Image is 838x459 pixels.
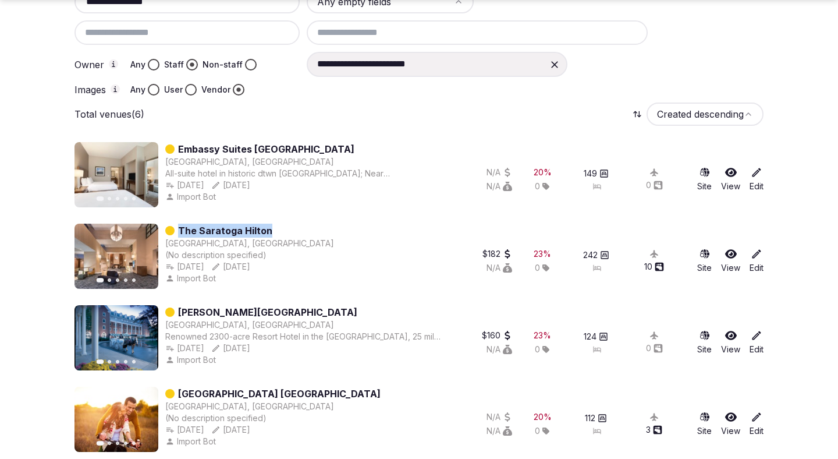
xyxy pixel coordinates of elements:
button: [DATE] [165,261,204,273]
div: 23 % [534,248,551,260]
button: N/A [487,167,512,178]
a: View [721,167,740,192]
span: 124 [584,331,596,343]
button: N/A [487,425,512,437]
img: Featured image for The Saratoga Hilton [74,224,158,289]
span: 112 [585,412,595,424]
button: Go to slide 4 [124,360,127,363]
button: [DATE] [165,179,204,191]
button: $182 [482,248,512,260]
button: Import Bot [165,354,218,366]
a: Edit [750,167,764,192]
button: Go to slide 5 [132,360,136,363]
label: User [164,84,183,96]
div: 0 [646,343,663,354]
button: 242 [583,249,609,261]
div: (No description specified) [165,412,381,424]
a: Edit [750,248,764,274]
a: Embassy Suites [GEOGRAPHIC_DATA] [178,142,354,156]
button: N/A [487,181,512,192]
button: [DATE] [211,343,250,354]
button: Go to slide 5 [132,197,136,200]
button: [GEOGRAPHIC_DATA], [GEOGRAPHIC_DATA] [165,319,334,331]
label: Any [130,84,145,96]
p: Total venues (6) [74,108,144,121]
label: Non-staff [203,59,243,70]
div: 3 [646,424,662,436]
button: $160 [482,330,512,341]
div: 10 [644,261,664,273]
button: N/A [487,262,512,274]
button: Go to slide 1 [97,278,104,283]
a: View [721,411,740,437]
button: Go to slide 2 [108,442,111,445]
label: Owner [74,59,121,70]
button: Import Bot [165,191,218,203]
button: 20% [534,411,552,423]
button: 149 [584,168,609,179]
div: 20 % [534,167,552,178]
span: 0 [535,344,540,355]
button: Go to slide 4 [124,197,127,200]
button: Import Bot [165,436,218,447]
button: 20% [534,167,552,178]
button: [DATE] [211,179,250,191]
a: Site [697,411,712,437]
button: N/A [487,344,512,355]
img: Featured image for Hilton Garden Inn Saratoga Springs [74,387,158,452]
a: Edit [750,330,764,355]
button: Go to slide 2 [108,360,111,363]
button: 0 [646,179,663,191]
button: Go to slide 5 [132,278,136,282]
button: Go to slide 3 [116,197,119,200]
span: 242 [583,249,598,261]
div: [DATE] [165,424,204,436]
button: Import Bot [165,273,218,284]
button: Site [697,167,712,192]
button: Go to slide 3 [116,278,119,282]
div: Renowned 2300-acre Resort Hotel in the [GEOGRAPHIC_DATA], 25 miles from [GEOGRAPHIC_DATA] & 30 mi... [165,331,445,343]
button: 112 [585,412,607,424]
a: [GEOGRAPHIC_DATA] [GEOGRAPHIC_DATA] [178,387,381,401]
span: 0 [535,262,540,274]
label: Any [130,59,145,70]
button: 23% [534,248,551,260]
a: Edit [750,411,764,437]
a: Site [697,330,712,355]
span: 0 [535,181,540,192]
button: [GEOGRAPHIC_DATA], [GEOGRAPHIC_DATA] [165,156,334,168]
button: Go to slide 2 [108,197,111,200]
button: Go to slide 1 [97,359,104,364]
button: [GEOGRAPHIC_DATA], [GEOGRAPHIC_DATA] [165,401,334,412]
a: Site [697,248,712,274]
button: [DATE] [165,343,204,354]
span: 0 [535,425,540,437]
div: All-suite hotel in historic dtwn [GEOGRAPHIC_DATA]; Near [GEOGRAPHIC_DATA] businesses, shopping, ... [165,168,445,179]
a: The Saratoga Hilton [178,224,272,238]
button: Go to slide 1 [97,441,104,446]
label: Staff [164,59,184,70]
img: Featured image for Embassy Suites Saratoga Springs [74,142,158,207]
button: 124 [584,331,608,343]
